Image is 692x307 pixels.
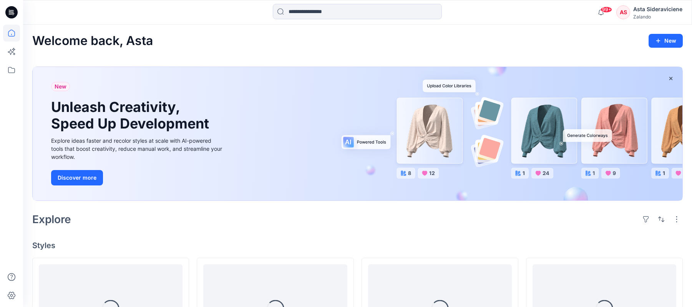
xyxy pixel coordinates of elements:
h1: Unleash Creativity, Speed Up Development [51,99,212,132]
div: Asta Sideraviciene [633,5,682,14]
h2: Welcome back, Asta [32,34,153,48]
div: Explore ideas faster and recolor styles at scale with AI-powered tools that boost creativity, red... [51,137,224,161]
h4: Styles [32,241,683,250]
div: AS [616,5,630,19]
div: Zalando [633,14,682,20]
button: Discover more [51,170,103,185]
button: New [649,34,683,48]
span: 99+ [601,7,612,13]
a: Discover more [51,170,224,185]
h2: Explore [32,213,71,225]
span: New [55,82,66,91]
